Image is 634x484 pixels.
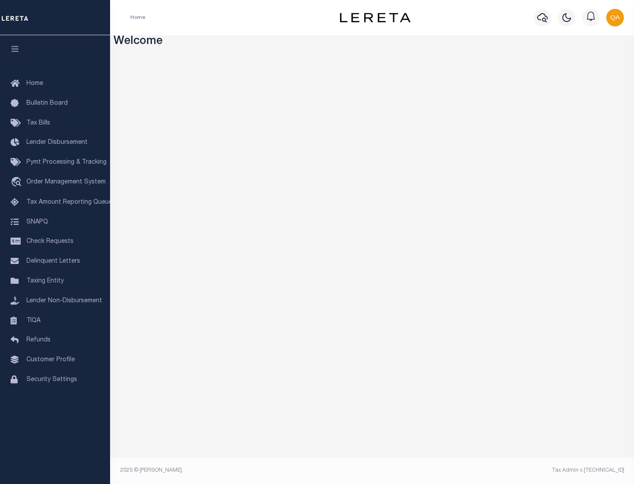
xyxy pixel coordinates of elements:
span: Tax Amount Reporting Queue [26,199,112,205]
span: TIQA [26,317,41,323]
span: Delinquent Letters [26,258,80,264]
span: Pymt Processing & Tracking [26,159,107,165]
h3: Welcome [114,35,631,49]
li: Home [130,14,145,22]
img: svg+xml;base64,PHN2ZyB4bWxucz0iaHR0cDovL3d3dy53My5vcmcvMjAwMC9zdmciIHBvaW50ZXItZXZlbnRzPSJub25lIi... [606,9,624,26]
span: Refunds [26,337,51,343]
img: logo-dark.svg [340,13,410,22]
span: Customer Profile [26,357,75,363]
span: Bulletin Board [26,100,68,106]
span: SNAPQ [26,219,48,225]
div: 2025 © [PERSON_NAME]. [114,466,372,474]
div: Tax Admin v.[TECHNICAL_ID] [379,466,624,474]
span: Check Requests [26,238,74,245]
span: Taxing Entity [26,278,64,284]
i: travel_explore [11,177,25,188]
span: Home [26,81,43,87]
span: Lender Disbursement [26,139,88,146]
span: Tax Bills [26,120,50,126]
span: Security Settings [26,377,77,383]
span: Lender Non-Disbursement [26,298,102,304]
span: Order Management System [26,179,106,185]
